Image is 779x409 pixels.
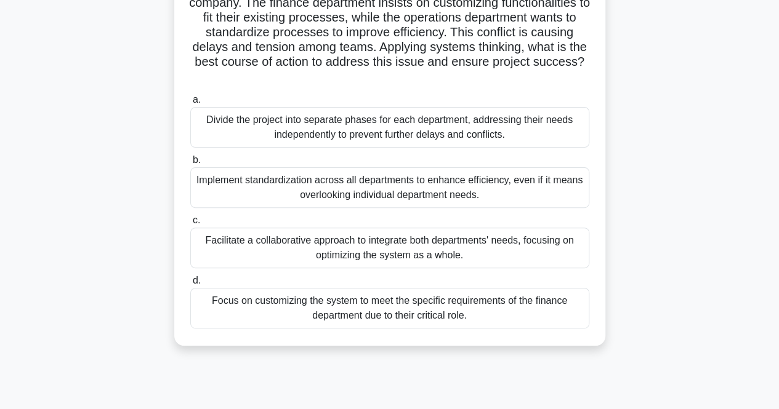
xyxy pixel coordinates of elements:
[190,228,589,268] div: Facilitate a collaborative approach to integrate both departments' needs, focusing on optimizing ...
[193,94,201,105] span: a.
[193,215,200,225] span: c.
[193,154,201,165] span: b.
[193,275,201,285] span: d.
[190,107,589,148] div: Divide the project into separate phases for each department, addressing their needs independently...
[190,167,589,208] div: Implement standardization across all departments to enhance efficiency, even if it means overlook...
[190,288,589,328] div: Focus on customizing the system to meet the specific requirements of the finance department due t...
